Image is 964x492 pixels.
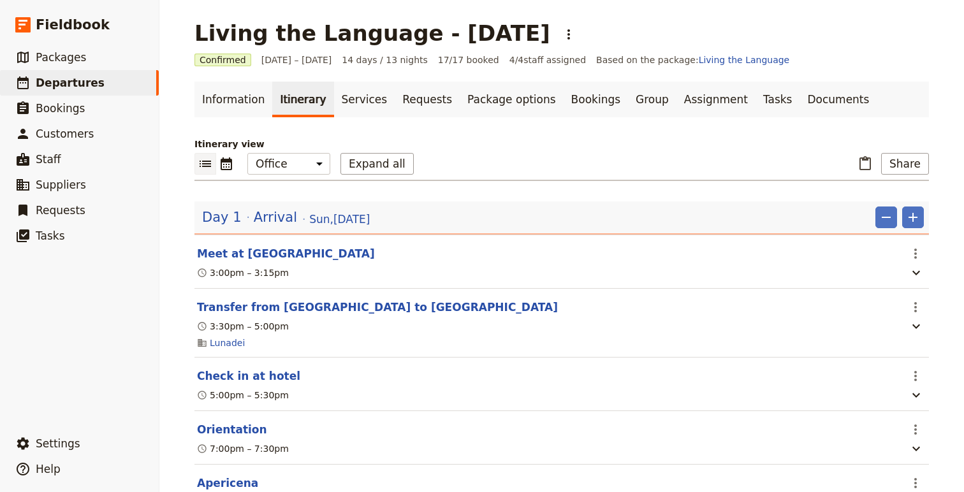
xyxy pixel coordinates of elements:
span: Settings [36,437,80,450]
a: Information [194,82,272,117]
button: Actions [905,296,926,318]
span: [DATE] – [DATE] [261,54,332,66]
button: Paste itinerary item [854,153,876,175]
span: 14 days / 13 nights [342,54,428,66]
a: Requests [395,82,460,117]
button: Edit this itinerary item [197,246,375,261]
button: Edit this itinerary item [197,368,300,384]
span: Customers [36,127,94,140]
span: Bookings [36,102,85,115]
a: Itinerary [272,82,333,117]
button: Remove [875,206,897,228]
a: Group [628,82,676,117]
a: Lunadei [210,336,245,349]
button: Add [902,206,924,228]
h1: Living the Language - [DATE] [194,20,550,46]
span: Requests [36,204,85,217]
span: Departures [36,76,105,89]
button: Actions [905,365,926,387]
span: 4 / 4 staff assigned [509,54,586,66]
span: 17/17 booked [438,54,499,66]
a: Living the Language [699,55,790,65]
button: Actions [558,24,580,45]
button: Edit day information [202,208,370,227]
span: Fieldbook [36,15,110,34]
span: Confirmed [194,54,251,66]
button: Calendar view [216,153,237,175]
span: Day 1 [202,208,242,227]
button: Edit this itinerary item [197,422,267,437]
button: Actions [905,419,926,440]
button: Edit this itinerary item [197,300,558,315]
a: Tasks [756,82,800,117]
a: Assignment [676,82,756,117]
span: Based on the package: [596,54,789,66]
div: 7:00pm – 7:30pm [197,442,289,455]
a: Bookings [564,82,628,117]
span: Arrival [254,208,297,227]
div: 3:30pm – 5:00pm [197,320,289,333]
a: Package options [460,82,563,117]
button: List view [194,153,216,175]
span: Help [36,463,61,475]
span: Tasks [36,229,65,242]
div: 3:00pm – 3:15pm [197,266,289,279]
button: Actions [905,243,926,264]
div: 5:00pm – 5:30pm [197,389,289,402]
span: Sun , [DATE] [309,212,370,227]
span: Staff [36,153,61,166]
p: Itinerary view [194,138,929,150]
button: Expand all [340,153,414,175]
button: Share [881,153,929,175]
span: Packages [36,51,86,64]
a: Services [334,82,395,117]
a: Documents [800,82,877,117]
button: Edit this itinerary item [197,475,258,491]
span: Suppliers [36,178,86,191]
